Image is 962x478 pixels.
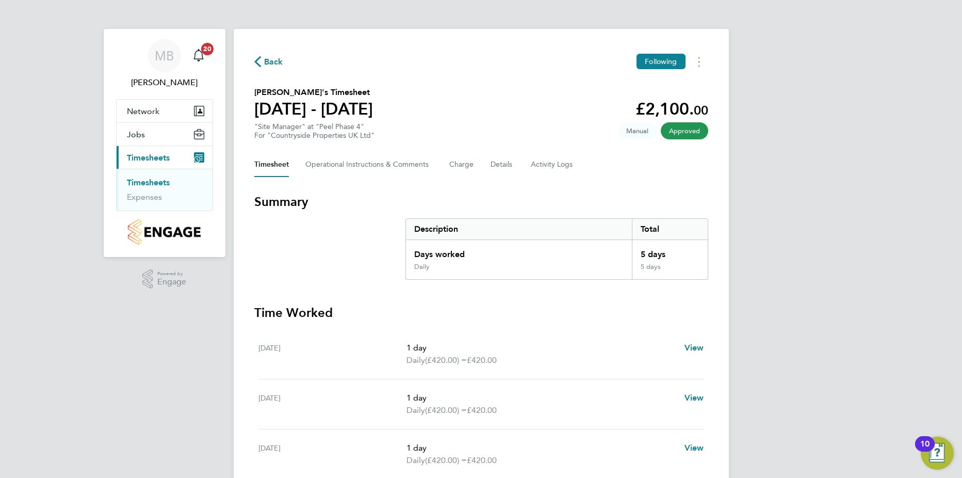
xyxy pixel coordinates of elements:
[920,444,930,457] div: 10
[117,100,213,122] button: Network
[406,392,676,404] p: 1 day
[116,39,213,89] a: MB[PERSON_NAME]
[117,169,213,211] div: Timesheets
[425,405,467,415] span: (£420.00) =
[254,131,374,140] div: For "Countryside Properties UK Ltd"
[637,54,685,69] button: Following
[425,355,467,365] span: (£420.00) =
[406,219,632,240] div: Description
[157,278,186,286] span: Engage
[254,99,373,119] h1: [DATE] - [DATE]
[405,218,708,280] div: Summary
[117,123,213,146] button: Jobs
[684,342,704,354] a: View
[684,443,704,453] span: View
[201,43,214,55] span: 20
[684,343,704,353] span: View
[690,54,708,70] button: Timesheets Menu
[406,442,676,454] p: 1 day
[258,392,407,417] div: [DATE]
[305,152,433,177] button: Operational Instructions & Comments
[645,57,677,66] span: Following
[127,153,170,163] span: Timesheets
[449,152,474,177] button: Charge
[618,122,657,139] span: This timesheet was manually created.
[128,219,201,245] img: countryside-properties-logo-retina.png
[254,86,373,99] h2: [PERSON_NAME]'s Timesheet
[694,103,708,118] span: 00
[632,219,707,240] div: Total
[157,269,186,278] span: Powered by
[632,263,707,279] div: 5 days
[632,240,707,263] div: 5 days
[921,437,954,470] button: Open Resource Center, 10 new notifications
[104,29,225,257] nav: Main navigation
[258,442,407,467] div: [DATE]
[264,56,283,68] span: Back
[127,192,162,202] a: Expenses
[406,404,425,417] span: Daily
[188,39,209,72] a: 20
[414,263,430,271] div: Daily
[155,49,174,62] span: MB
[491,152,514,177] button: Details
[117,146,213,169] button: Timesheets
[684,393,704,403] span: View
[467,455,497,465] span: £420.00
[661,122,708,139] span: This timesheet has been approved.
[406,454,425,467] span: Daily
[467,355,497,365] span: £420.00
[406,240,632,263] div: Days worked
[127,106,159,116] span: Network
[684,392,704,404] a: View
[254,194,708,210] h3: Summary
[406,354,425,367] span: Daily
[142,269,186,289] a: Powered byEngage
[254,55,283,68] button: Back
[258,342,407,367] div: [DATE]
[467,405,497,415] span: £420.00
[254,305,708,321] h3: Time Worked
[684,442,704,454] a: View
[635,99,708,119] app-decimal: £2,100.
[254,122,374,140] div: "Site Manager" at "Peel Phase 4"
[254,152,289,177] button: Timesheet
[127,130,145,139] span: Jobs
[116,76,213,89] span: Mihai Balan
[531,152,574,177] button: Activity Logs
[116,219,213,245] a: Go to home page
[127,178,170,187] a: Timesheets
[425,455,467,465] span: (£420.00) =
[406,342,676,354] p: 1 day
